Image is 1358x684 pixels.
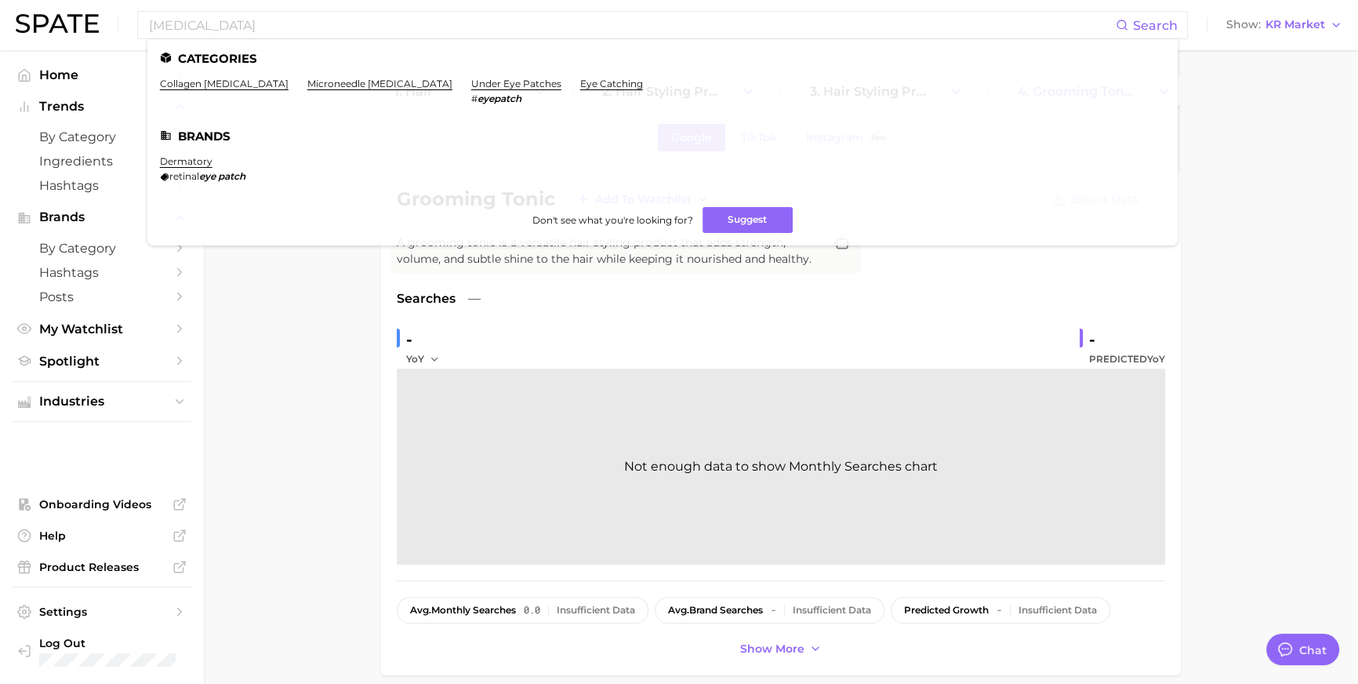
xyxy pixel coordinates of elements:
[13,317,191,341] a: My Watchlist
[397,289,456,308] span: Searches
[39,529,165,543] span: Help
[13,493,191,516] a: Onboarding Videos
[771,605,776,616] span: -
[1089,350,1165,369] span: Predicted
[532,214,693,226] span: Don't see what you're looking for?
[557,605,635,616] div: Insufficient Data
[160,78,289,89] a: collagen [MEDICAL_DATA]
[397,369,1165,565] div: Not enough data to show Monthly Searches chart
[471,93,477,104] span: #
[655,597,884,624] button: avg.brand searches-Insufficient Data
[410,605,516,616] span: monthly searches
[307,78,452,89] a: microneedle [MEDICAL_DATA]
[668,605,763,616] span: brand searches
[13,95,191,118] button: Trends
[13,260,191,285] a: Hashtags
[13,600,191,624] a: Settings
[13,285,191,309] a: Posts
[160,155,212,167] a: dermatory
[39,241,165,256] span: by Category
[580,78,643,89] a: eye catching
[39,210,165,224] span: Brands
[218,170,245,182] em: patch
[39,289,165,304] span: Posts
[1265,20,1325,29] span: KR Market
[13,149,191,173] a: Ingredients
[471,78,561,89] a: under eye patches
[13,206,191,229] button: Brands
[13,63,191,87] a: Home
[904,605,989,616] span: predicted growth
[39,265,165,280] span: Hashtags
[39,129,165,144] span: by Category
[793,605,871,616] div: Insufficient Data
[397,235,823,267] span: A grooming tonic is a versatile hair styling product that adds strength, volume, and subtle shine...
[1222,15,1346,35] button: ShowKR Market
[13,631,191,671] a: Log out. Currently logged in with e-mail doyeon@spate.nyc.
[39,497,165,511] span: Onboarding Videos
[410,604,431,616] abbr: average
[1018,605,1097,616] div: Insufficient Data
[397,597,648,624] button: avg.monthly searches0.0Insufficient Data
[13,349,191,373] a: Spotlight
[39,354,165,369] span: Spotlight
[39,605,165,619] span: Settings
[468,289,481,308] span: —
[13,555,191,579] a: Product Releases
[160,52,1165,65] li: Categories
[13,125,191,149] a: by Category
[477,93,521,104] em: eyepatch
[1089,327,1165,352] div: -
[1147,353,1165,365] span: YoY
[39,560,165,574] span: Product Releases
[39,322,165,337] span: My Watchlist
[668,604,689,616] abbr: average
[13,524,191,548] a: Help
[891,597,1110,624] button: predicted growth-Insufficient Data
[39,67,165,82] span: Home
[736,639,826,660] button: Show more
[39,178,165,193] span: Hashtags
[740,642,804,656] span: Show more
[13,236,191,260] a: by Category
[160,129,1165,143] li: Brands
[147,12,1116,38] input: Search here for a brand, industry, or ingredient
[39,100,165,114] span: Trends
[16,14,99,33] img: SPATE
[39,154,165,169] span: Ingredients
[406,327,450,352] div: -
[703,207,793,233] button: Suggest
[169,170,199,182] span: retinal
[524,605,540,616] span: 0.0
[199,170,216,182] em: eye
[1226,20,1261,29] span: Show
[1133,18,1178,33] span: Search
[39,395,165,409] span: Industries
[13,390,191,413] button: Industries
[39,636,179,650] span: Log Out
[406,352,424,366] span: YoY
[406,350,440,369] button: YoY
[997,605,1002,616] span: -
[13,173,191,198] a: Hashtags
